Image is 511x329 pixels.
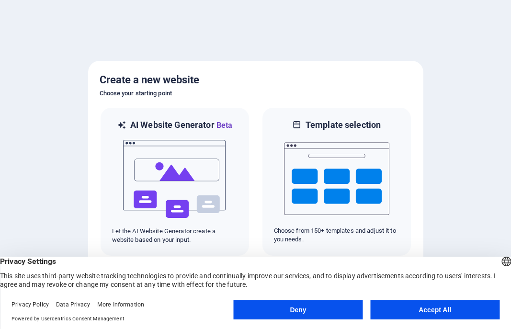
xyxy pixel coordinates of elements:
[100,88,412,99] h6: Choose your starting point
[100,107,250,257] div: AI Website GeneratorBetaaiLet the AI Website Generator create a website based on your input.
[261,107,412,257] div: Template selectionChoose from 150+ templates and adjust it to you needs.
[112,227,238,244] p: Let the AI Website Generator create a website based on your input.
[306,119,381,131] h6: Template selection
[215,121,233,130] span: Beta
[274,227,399,244] p: Choose from 150+ templates and adjust it to you needs.
[122,131,227,227] img: ai
[130,119,232,131] h6: AI Website Generator
[100,72,412,88] h5: Create a new website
